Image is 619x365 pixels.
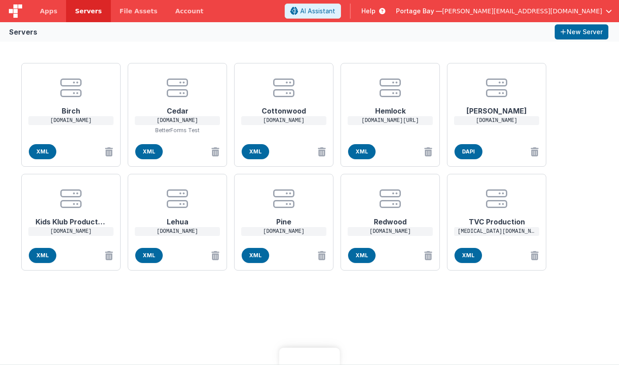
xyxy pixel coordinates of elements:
h1: Birch [35,98,106,116]
h1: Pine [248,209,319,227]
p: [DOMAIN_NAME] [454,116,539,125]
p: [DOMAIN_NAME][URL] [348,116,433,125]
button: New Server [555,24,608,39]
span: XML [242,144,269,159]
span: XML [29,248,56,263]
button: AI Assistant [285,4,341,19]
span: [PERSON_NAME][EMAIL_ADDRESS][DOMAIN_NAME] [442,7,602,16]
p: [DOMAIN_NAME] [28,227,114,236]
p: BetterForms Test [142,127,213,134]
p: [DOMAIN_NAME] [348,227,433,236]
span: XML [348,144,376,159]
span: XML [135,144,163,159]
h1: TVC Production [461,209,532,227]
div: Servers [9,27,37,37]
span: DAPI [454,144,482,159]
h1: Redwood [355,209,426,227]
h1: Cedar [142,98,213,116]
span: XML [29,144,56,159]
span: XML [135,248,163,263]
span: XML [454,248,482,263]
p: [DOMAIN_NAME] [241,227,326,236]
p: [DOMAIN_NAME] [135,116,220,125]
span: XML [242,248,269,263]
p: [MEDICAL_DATA][DOMAIN_NAME] [454,227,539,236]
span: Portage Bay — [396,7,442,16]
button: Portage Bay — [PERSON_NAME][EMAIL_ADDRESS][DOMAIN_NAME] [396,7,612,16]
h1: Cottonwood [248,98,319,116]
span: Apps [40,7,57,16]
p: [DOMAIN_NAME] [241,116,326,125]
h1: Hemlock [355,98,426,116]
span: Help [361,7,376,16]
h1: [PERSON_NAME] [461,98,532,116]
p: [DOMAIN_NAME] [28,116,114,125]
h1: Kids Klub Production [35,209,106,227]
h1: Lehua [142,209,213,227]
span: File Assets [120,7,158,16]
p: [DOMAIN_NAME] [135,227,220,236]
span: Servers [75,7,102,16]
span: AI Assistant [300,7,335,16]
span: XML [348,248,376,263]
